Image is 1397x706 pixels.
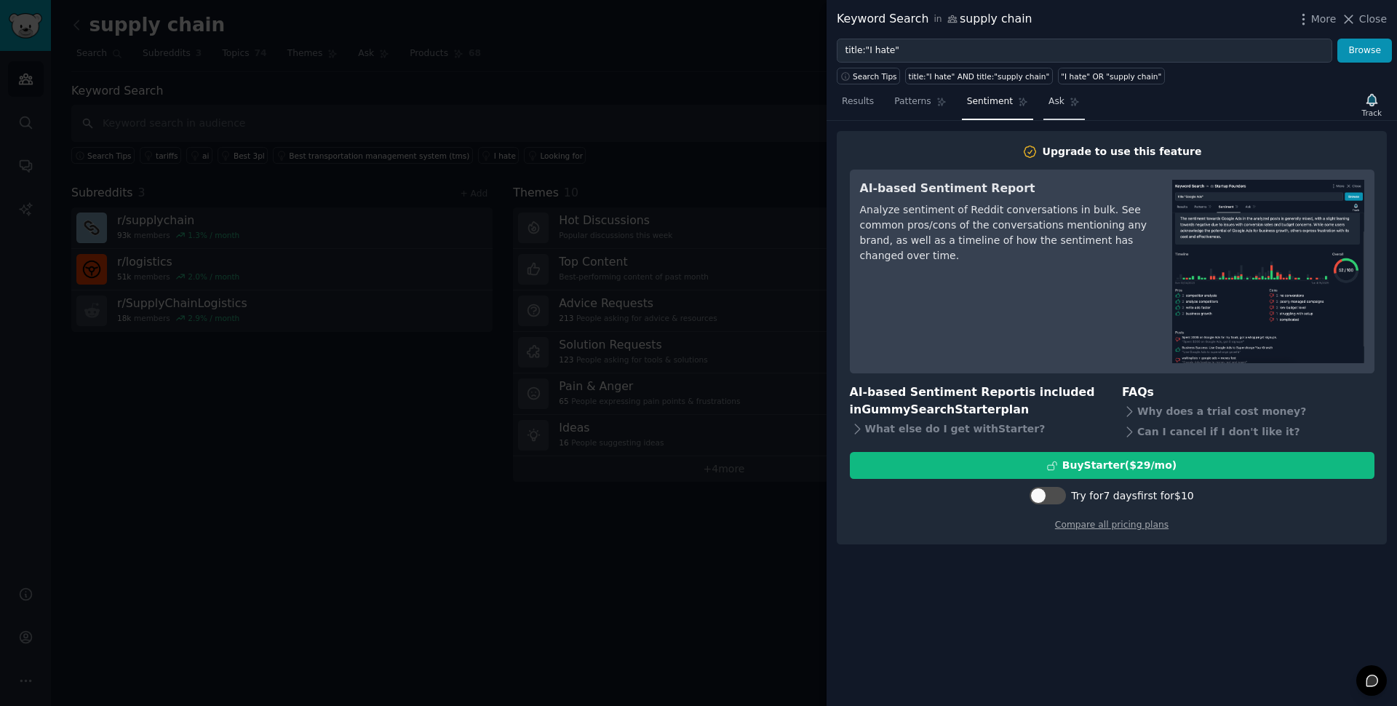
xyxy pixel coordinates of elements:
[1061,71,1161,82] div: "I hate" OR "supply chain"
[1337,39,1392,63] button: Browse
[1122,421,1374,442] div: Can I cancel if I don't like it?
[967,95,1013,108] span: Sentiment
[1341,12,1387,27] button: Close
[889,90,951,120] a: Patterns
[1071,488,1193,504] div: Try for 7 days first for $10
[1058,68,1165,84] a: "I hate" OR "supply chain"
[1062,458,1177,473] div: Buy Starter ($ 29 /mo )
[1048,95,1064,108] span: Ask
[850,419,1102,440] div: What else do I get with Starter ?
[1043,144,1202,159] div: Upgrade to use this feature
[837,68,900,84] button: Search Tips
[861,402,1000,416] span: GummySearch Starter
[1357,90,1387,120] button: Track
[894,95,931,108] span: Patterns
[1172,180,1364,363] img: AI-based Sentiment Report
[1043,90,1085,120] a: Ask
[1296,12,1337,27] button: More
[934,13,942,26] span: in
[850,384,1102,419] h3: AI-based Sentiment Report is included in plan
[1122,384,1374,402] h3: FAQs
[1362,108,1382,118] div: Track
[860,202,1152,263] div: Analyze sentiment of Reddit conversations in bulk. See common pros/cons of the conversations ment...
[837,39,1332,63] input: Try a keyword related to your business
[860,180,1152,198] h3: AI-based Sentiment Report
[837,90,879,120] a: Results
[837,10,1032,28] div: Keyword Search supply chain
[853,71,897,82] span: Search Tips
[842,95,874,108] span: Results
[909,71,1050,82] div: title:"I hate" AND title:"supply chain"
[1311,12,1337,27] span: More
[1359,12,1387,27] span: Close
[1122,401,1374,421] div: Why does a trial cost money?
[850,452,1374,479] button: BuyStarter($29/mo)
[1055,520,1169,530] a: Compare all pricing plans
[905,68,1053,84] a: title:"I hate" AND title:"supply chain"
[962,90,1033,120] a: Sentiment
